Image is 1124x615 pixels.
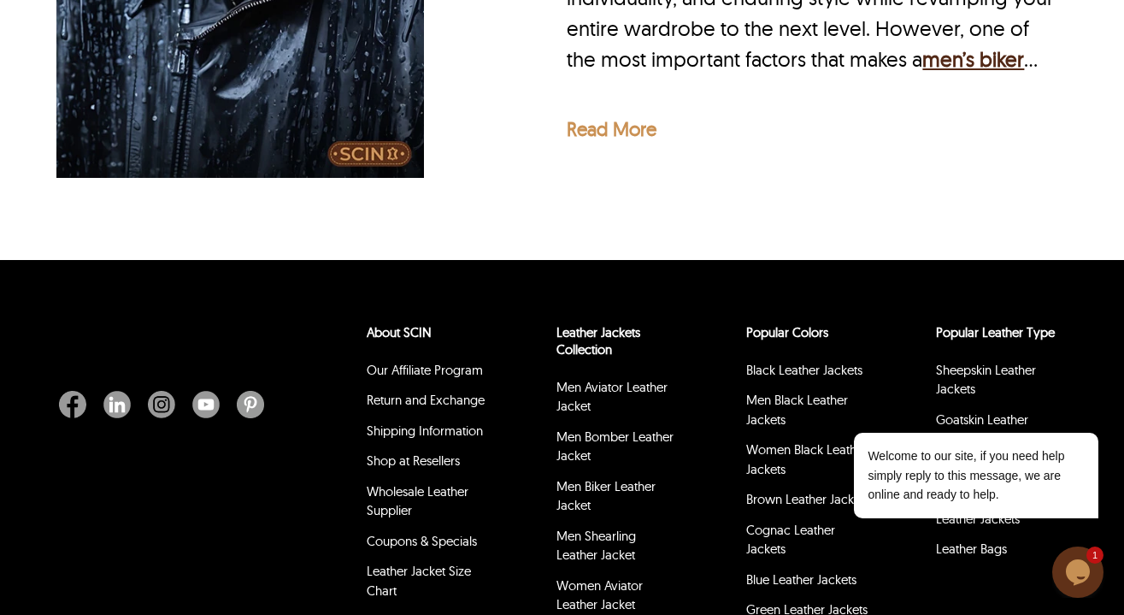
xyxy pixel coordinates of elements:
a: Men Shearling Leather Jacket [556,528,636,564]
a: Facebook [59,391,95,418]
iframe: chat widget [1052,547,1107,598]
img: Instagram [148,391,175,418]
li: Return and Exchange [364,388,491,419]
a: Leather Jacket Size Chart [367,563,471,599]
li: Men Black Leather Jackets [744,388,870,438]
li: Coupons & Specials [364,529,491,560]
li: Men Aviator Leather Jacket [554,376,680,425]
a: Coupons & Specials [367,533,477,549]
a: Pinterest [228,391,264,418]
a: Shop at Resellers [367,452,460,469]
li: Brown Leather Jackets [744,488,870,518]
iframe: chat widget [799,278,1107,538]
a: Brown Leather Jackets [746,491,869,507]
a: Instagram [139,391,184,418]
li: Wholesale Leather Supplier [364,480,491,529]
a: Cognac Leather Jackets [746,522,835,558]
a: Leather Jackets Collection [556,324,640,358]
li: Black Leather Jackets [744,358,870,389]
li: Leather Jacket Size Chart [364,559,491,609]
li: Men Bomber Leather Jacket [554,425,680,475]
li: Women Black Leather Jackets [744,438,870,488]
a: Shipping Information [367,423,483,439]
a: Men Black Leather Jackets [746,392,848,428]
li: Men Shearling Leather Jacket [554,524,680,574]
a: About SCIN [367,324,432,340]
a: Our Affiliate Program [367,362,483,378]
a: Youtube [184,391,228,418]
li: Shipping Information [364,419,491,450]
a: Blue Leather Jackets [746,571,856,588]
li: Blue Leather Jackets [744,568,870,599]
a: men’s biker leather jacket [567,46,1024,103]
a: Wholesale Leather Supplier [367,483,468,519]
a: Men Bomber Leather Jacket [556,429,674,464]
li: Men Biker Leather Jacket [554,475,680,524]
li: Cognac Leather Jackets [744,518,870,568]
li: Our Affiliate Program [364,358,491,389]
img: Youtube [192,391,220,418]
a: popular leather jacket colors [746,324,828,340]
a: Leather Bags [936,541,1007,557]
img: Facebook [59,391,86,418]
a: Women Aviator Leather Jacket [556,577,643,613]
a: Men Aviator Leather Jacket [556,379,668,415]
a: Linkedin [95,391,139,418]
li: Shop at Resellers [364,449,491,480]
img: Linkedin [103,391,131,418]
a: Return and Exchange [367,392,485,408]
a: Women Black Leather Jackets [746,441,868,477]
li: Leather Bags [933,537,1060,568]
a: Read More [567,117,656,141]
img: Pinterest [237,391,264,418]
a: Black Leather Jackets [746,362,862,378]
a: Men Biker Leather Jacket [556,478,656,514]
